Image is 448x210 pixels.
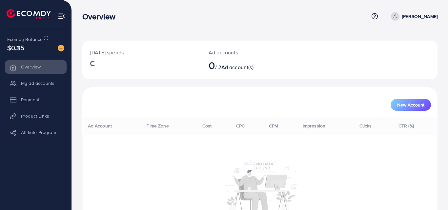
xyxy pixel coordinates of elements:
h3: Overview [82,12,121,21]
img: image [58,45,64,51]
p: [DATE] spends [90,48,193,56]
h2: / 2 [209,59,282,71]
img: logo [7,9,51,19]
span: Ecomdy Balance [7,36,43,43]
p: [PERSON_NAME] [402,12,438,20]
img: menu [58,12,65,20]
p: Ad accounts [209,48,282,56]
span: 0 [209,58,215,73]
span: $0.35 [7,43,24,52]
button: New Account [391,99,431,111]
a: [PERSON_NAME] [388,12,438,21]
span: Ad account(s) [221,64,254,71]
span: New Account [397,103,424,107]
